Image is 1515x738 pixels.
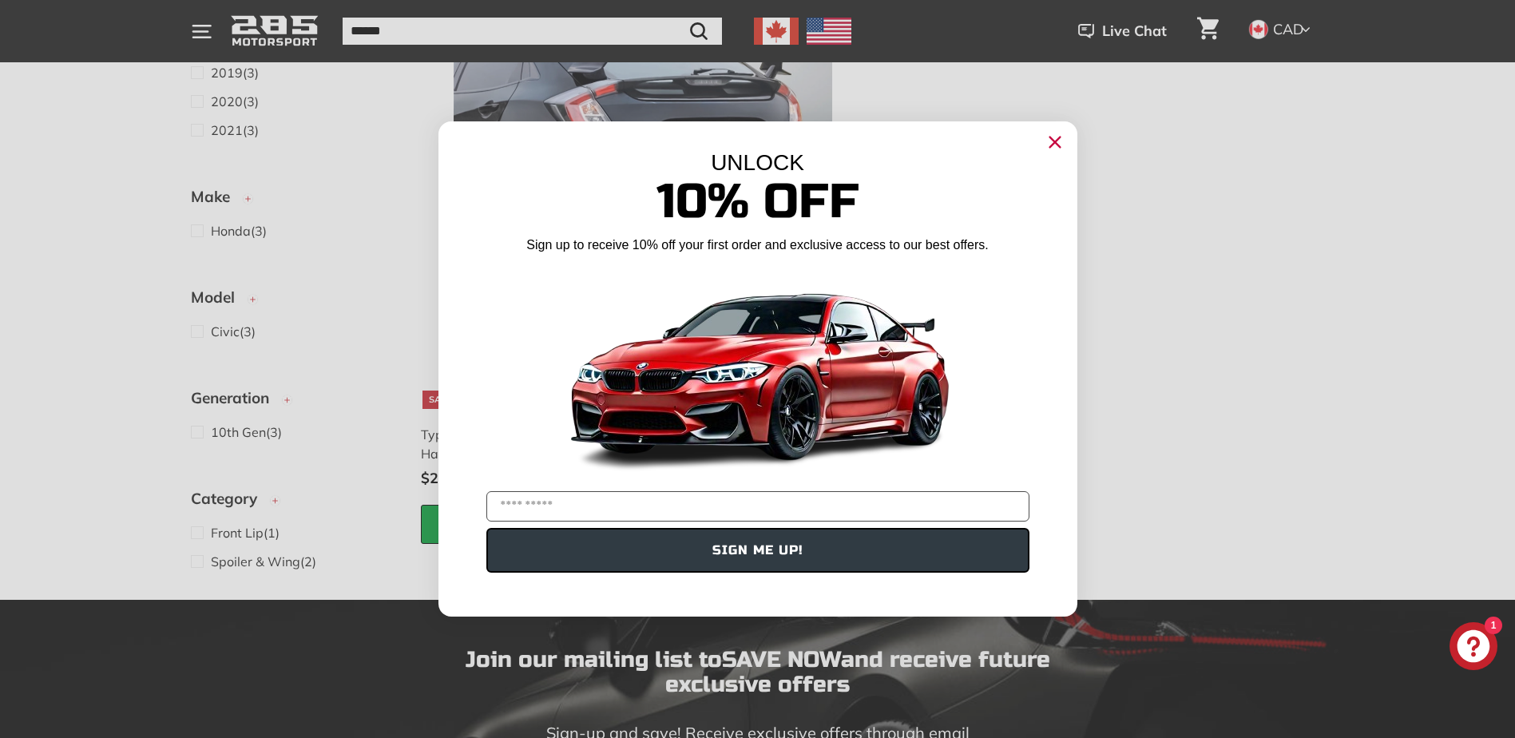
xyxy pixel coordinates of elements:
input: YOUR EMAIL [486,491,1029,522]
button: SIGN ME UP! [486,528,1029,573]
button: Close dialog [1042,129,1068,155]
span: 10% Off [656,173,859,231]
span: UNLOCK [711,150,804,175]
img: Banner showing BMW 4 Series Body kit [558,260,958,485]
span: Sign up to receive 10% off your first order and exclusive access to our best offers. [526,238,988,252]
inbox-online-store-chat: Shopify online store chat [1445,622,1502,674]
